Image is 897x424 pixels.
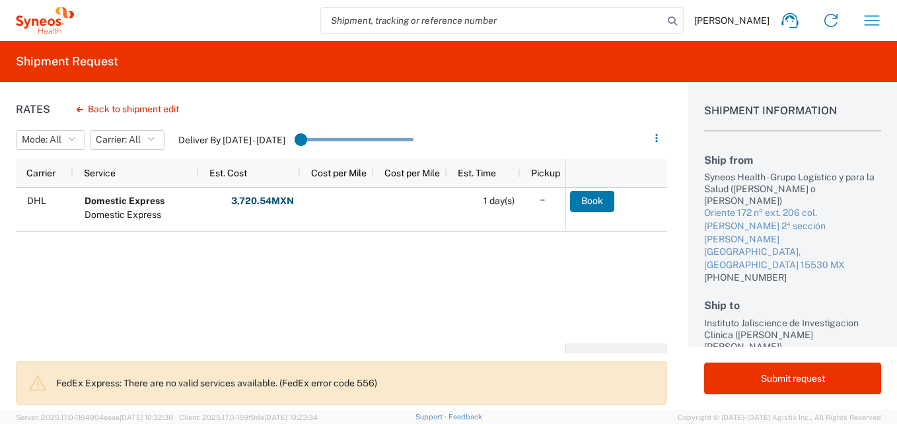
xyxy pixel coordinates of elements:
[231,195,294,207] strong: 3,720.54 MXN
[704,317,881,353] div: Instituto Jaliscience de Investigacion Clinica ([PERSON_NAME] [PERSON_NAME])
[56,377,656,389] p: FedEx Express: There are no valid services available. (FedEx error code 556)
[120,413,173,421] span: [DATE] 10:32:38
[321,8,663,33] input: Shipment, tracking or reference number
[16,103,50,116] h1: Rates
[704,171,881,207] div: Syneos Health - Grupo Logístico y para la Salud ([PERSON_NAME] o [PERSON_NAME])
[66,98,190,121] button: Back to shipment edit
[16,130,85,150] button: Mode: All
[179,413,318,421] span: Client: 2025.17.0-159f9de
[16,413,173,421] span: Server: 2025.17.0-1194904eeae
[16,53,118,69] h2: Shipment Request
[311,168,367,178] span: Cost per Mile
[85,195,164,206] b: Domestic Express
[704,207,881,246] div: Oriente 172 nº ext. 206 col. [PERSON_NAME] 2ª sección [PERSON_NAME]
[26,168,55,178] span: Carrier
[704,154,881,166] h2: Ship from
[704,363,881,394] button: Submit request
[531,168,560,178] span: Pickup
[704,207,881,271] a: Oriente 172 nº ext. 206 col. [PERSON_NAME] 2ª sección [PERSON_NAME][GEOGRAPHIC_DATA], [GEOGRAPHIC...
[694,15,770,26] span: [PERSON_NAME]
[458,168,496,178] span: Est. Time
[96,133,141,146] span: Carrier: All
[704,271,881,283] div: [PHONE_NUMBER]
[22,133,61,146] span: Mode: All
[209,168,247,178] span: Est. Cost
[384,168,440,178] span: Cost per Mile
[448,413,482,421] a: Feedback
[570,191,614,212] button: Book
[415,413,448,421] a: Support
[704,299,881,312] h2: Ship to
[90,130,164,150] button: Carrier: All
[678,411,881,423] span: Copyright © [DATE]-[DATE] Agistix Inc., All Rights Reserved
[27,195,46,206] span: DHL
[704,104,881,131] h1: Shipment Information
[264,413,318,421] span: [DATE] 10:23:34
[484,195,515,206] span: 1 day(s)
[231,191,295,212] button: 3,720.54MXN
[85,208,164,222] div: Domestic Express
[178,134,285,146] label: Deliver By [DATE] - [DATE]
[704,246,881,271] div: [GEOGRAPHIC_DATA], [GEOGRAPHIC_DATA] 15530 MX
[84,168,116,178] span: Service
